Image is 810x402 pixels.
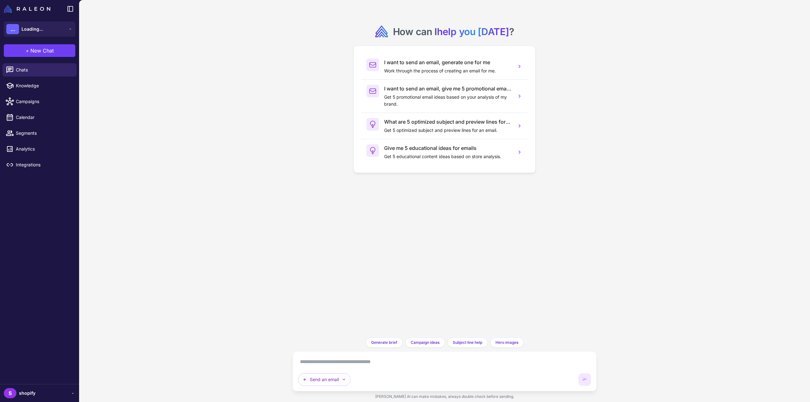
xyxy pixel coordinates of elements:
[366,337,403,348] button: Generate brief
[3,158,77,171] a: Integrations
[16,114,72,121] span: Calendar
[16,130,72,137] span: Segments
[30,47,54,54] span: New Chat
[495,340,518,345] span: Hero images
[3,79,77,92] a: Knowledge
[384,127,511,134] p: Get 5 optimized subject and preview lines for an email.
[453,340,482,345] span: Subject line help
[293,391,596,402] div: [PERSON_NAME] AI can make mistakes, always double check before sending.
[3,142,77,156] a: Analytics
[384,118,511,126] h3: What are 5 optimized subject and preview lines for an email?
[490,337,524,348] button: Hero images
[384,59,511,66] h3: I want to send an email, generate one for me
[405,337,445,348] button: Campaign ideas
[4,388,16,398] div: S
[384,85,511,92] h3: I want to send an email, give me 5 promotional email ideas.
[16,66,72,73] span: Chats
[16,161,72,168] span: Integrations
[437,26,509,37] span: help you [DATE]
[371,340,397,345] span: Generate brief
[411,340,439,345] span: Campaign ideas
[384,67,511,74] p: Work through the process of creating an email for me.
[16,82,72,89] span: Knowledge
[4,5,50,13] img: Raleon Logo
[4,22,75,37] button: ...Loading...
[3,111,77,124] a: Calendar
[19,390,35,397] span: shopify
[3,127,77,140] a: Segments
[3,63,77,77] a: Chats
[26,47,29,54] span: +
[3,95,77,108] a: Campaigns
[447,337,488,348] button: Subject line help
[384,94,511,108] p: Get 5 promotional email ideas based on your analysis of my brand.
[6,24,19,34] div: ...
[16,98,72,105] span: Campaigns
[4,44,75,57] button: +New Chat
[16,145,72,152] span: Analytics
[384,144,511,152] h3: Give me 5 educational ideas for emails
[384,153,511,160] p: Get 5 educational content ideas based on store analysis.
[22,26,43,33] span: Loading...
[393,25,514,38] h2: How can I ?
[298,373,351,386] button: Send an email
